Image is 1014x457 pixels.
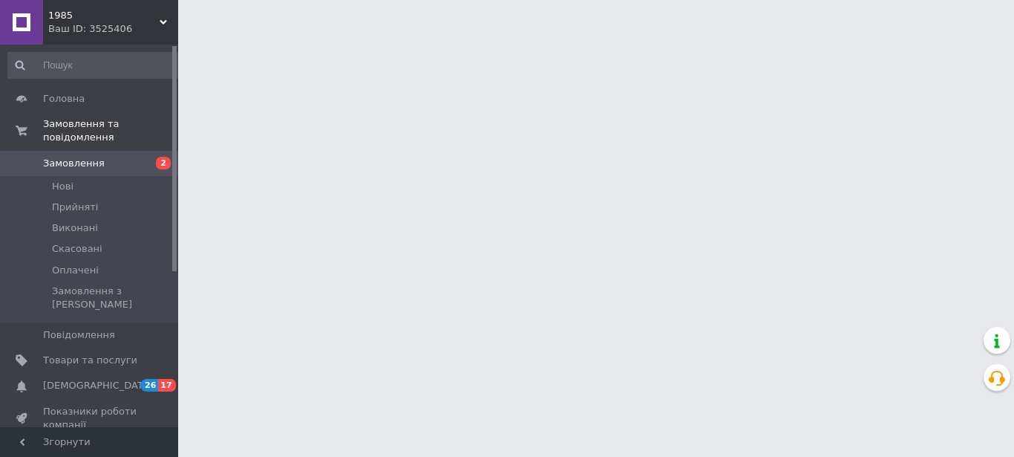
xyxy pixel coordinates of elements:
[52,180,73,193] span: Нові
[43,157,105,170] span: Замовлення
[158,379,175,392] span: 17
[43,92,85,106] span: Головна
[43,354,137,367] span: Товари та послуги
[48,22,178,36] div: Ваш ID: 3525406
[7,52,183,79] input: Пошук
[156,157,171,169] span: 2
[43,117,178,144] span: Замовлення та повідомлення
[52,285,182,311] span: Замовлення з [PERSON_NAME]
[48,9,160,22] span: 1985
[141,379,158,392] span: 26
[43,405,137,432] span: Показники роботи компанії
[52,201,98,214] span: Прийняті
[43,379,153,392] span: [DEMOGRAPHIC_DATA]
[52,242,102,256] span: Скасовані
[52,264,99,277] span: Оплачені
[52,221,98,235] span: Виконані
[43,328,115,342] span: Повідомлення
